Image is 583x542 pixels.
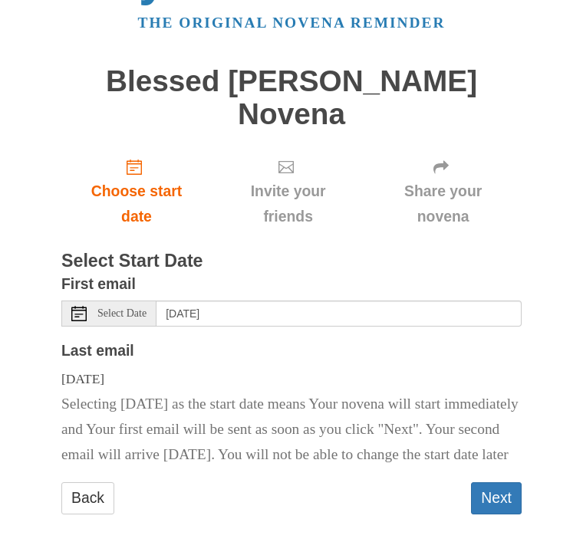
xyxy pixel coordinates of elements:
[364,146,522,237] div: Click "Next" to confirm your start date first.
[77,179,196,229] span: Choose start date
[61,482,114,514] a: Back
[61,392,522,468] p: Selecting [DATE] as the start date means Your novena will start immediately and Your first email ...
[61,371,104,386] span: [DATE]
[61,271,136,297] label: First email
[97,308,147,319] span: Select Date
[138,15,446,31] a: The original novena reminder
[61,338,134,363] label: Last email
[61,251,522,271] h3: Select Start Date
[471,482,522,514] button: Next
[212,146,364,237] div: Click "Next" to confirm your start date first.
[227,179,349,229] span: Invite your friends
[156,301,522,327] input: Use the arrow keys to pick a date
[380,179,506,229] span: Share your novena
[61,65,522,130] h1: Blessed [PERSON_NAME] Novena
[61,146,212,237] a: Choose start date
